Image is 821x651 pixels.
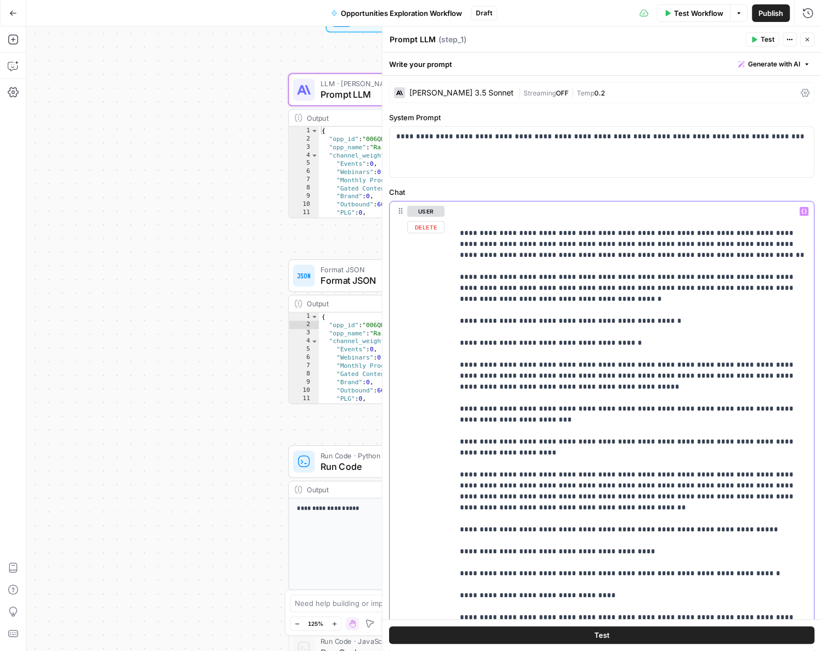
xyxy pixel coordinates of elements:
[289,151,319,159] div: 4
[289,403,319,411] div: 12
[307,298,463,309] div: Output
[761,35,774,44] span: Test
[556,89,569,97] span: OFF
[289,370,319,378] div: 8
[311,337,318,345] span: Toggle code folding, rows 4 through 18
[569,87,577,98] span: |
[288,74,500,218] div: LLM · [PERSON_NAME] 3.5 SonnetPrompt LLMStep 1Output{ "opp_id":"006QK00000MxzduYAB", "opp_name":"...
[289,143,319,151] div: 3
[311,127,318,135] span: Toggle code folding, rows 1 through 20
[390,34,436,45] textarea: Prompt LLM
[289,395,319,403] div: 11
[289,200,319,209] div: 10
[407,206,445,217] button: user
[594,89,605,97] span: 0.2
[289,321,319,329] div: 2
[341,8,462,19] span: Opportunities Exploration Workflow
[518,87,524,98] span: |
[289,353,319,362] div: 6
[320,78,463,89] span: LLM · [PERSON_NAME] 3.5 Sonnet
[594,630,609,641] span: Test
[289,312,319,321] div: 1
[320,88,463,102] span: Prompt LLM
[289,127,319,135] div: 1
[289,176,319,184] div: 7
[320,273,459,287] span: Format JSON
[524,89,556,97] span: Streaming
[758,8,783,19] span: Publish
[752,4,790,22] button: Publish
[289,217,319,225] div: 12
[389,112,814,123] label: System Prompt
[307,113,463,124] div: Output
[311,312,318,321] span: Toggle code folding, rows 1 through 20
[289,209,319,217] div: 11
[289,184,319,192] div: 8
[746,32,779,47] button: Test
[389,187,814,198] label: Chat
[320,459,459,473] span: Run Code
[324,4,469,22] button: Opportunities Exploration Workflow
[358,14,425,27] span: Set Inputs
[289,386,319,395] div: 10
[748,59,800,69] span: Generate with AI
[409,89,514,97] div: [PERSON_NAME] 3.5 Sonnet
[289,159,319,167] div: 5
[389,626,814,644] button: Test
[674,8,723,19] span: Test Workflow
[438,34,466,45] span: ( step_1 )
[320,636,459,647] span: Run Code · JavaScript
[476,8,492,18] span: Draft
[311,151,318,159] span: Toggle code folding, rows 4 through 18
[383,53,821,75] div: Write your prompt
[289,192,319,200] div: 9
[289,329,319,337] div: 3
[577,89,594,97] span: Temp
[320,450,459,461] span: Run Code · Python
[289,345,319,353] div: 5
[289,167,319,176] div: 6
[320,264,459,275] span: Format JSON
[657,4,730,22] button: Test Workflow
[308,619,323,628] span: 125%
[289,337,319,345] div: 4
[289,135,319,143] div: 2
[307,484,463,495] div: Output
[734,57,814,71] button: Generate with AI
[288,259,500,404] div: Format JSONFormat JSONStep 17Output{ "opp_id":"006QK00000MxzduYAB", "opp_name":"Rare Candy - Rene...
[289,378,319,386] div: 9
[289,362,319,370] div: 7
[407,221,445,233] button: Delete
